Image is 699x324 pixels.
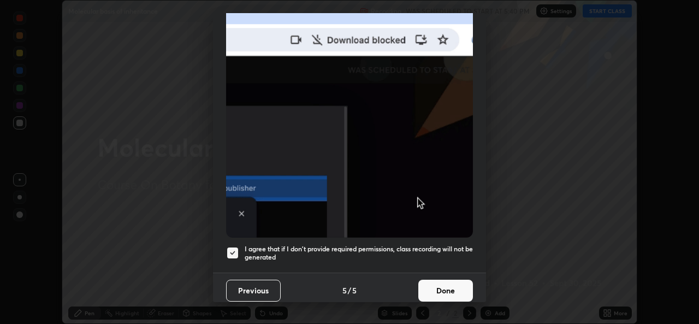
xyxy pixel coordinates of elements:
[352,285,357,296] h4: 5
[342,285,347,296] h4: 5
[245,245,473,262] h5: I agree that if I don't provide required permissions, class recording will not be generated
[348,285,351,296] h4: /
[418,280,473,302] button: Done
[226,280,281,302] button: Previous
